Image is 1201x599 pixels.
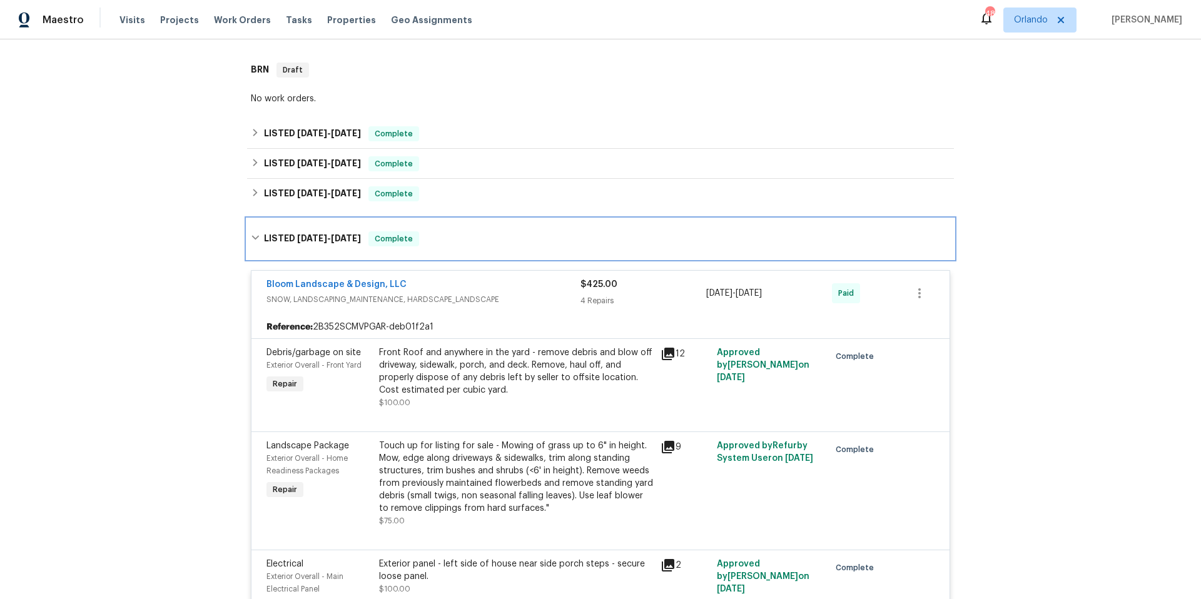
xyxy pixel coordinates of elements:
div: Exterior panel - left side of house near side porch steps - secure loose panel. [379,558,653,583]
div: LISTED [DATE]-[DATE]Complete [247,219,954,259]
span: Approved by [PERSON_NAME] on [717,348,809,382]
span: $75.00 [379,517,405,525]
h6: LISTED [264,156,361,171]
h6: LISTED [264,231,361,246]
span: Paid [838,287,859,299]
span: Landscape Package [266,441,349,450]
span: - [297,234,361,243]
span: Electrical [266,560,303,568]
span: [DATE] [331,129,361,138]
span: Projects [160,14,199,26]
span: Work Orders [214,14,271,26]
span: Complete [370,158,418,170]
div: LISTED [DATE]-[DATE]Complete [247,149,954,179]
span: [DATE] [331,234,361,243]
div: 9 [661,440,709,455]
span: [PERSON_NAME] [1107,14,1182,26]
div: LISTED [DATE]-[DATE]Complete [247,179,954,209]
span: $100.00 [379,399,410,406]
span: Exterior Overall - Main Electrical Panel [266,573,343,593]
span: Exterior Overall - Home Readiness Packages [266,455,348,475]
span: Tasks [286,16,312,24]
h6: LISTED [264,126,361,141]
span: - [297,189,361,198]
span: Geo Assignments [391,14,472,26]
span: [DATE] [717,585,745,593]
span: Complete [836,443,879,456]
div: 12 [661,346,709,361]
span: - [706,287,762,299]
span: [DATE] [297,129,327,138]
span: [DATE] [717,373,745,382]
div: 2B352SCMVPGAR-deb01f2a1 [251,316,950,338]
span: Complete [370,188,418,200]
span: Approved by Refurby System User on [717,441,813,463]
div: LISTED [DATE]-[DATE]Complete [247,119,954,149]
span: Repair [268,378,302,390]
span: [DATE] [736,289,762,298]
span: [DATE] [331,189,361,198]
span: Complete [836,561,879,574]
span: $425.00 [580,280,617,289]
div: BRN Draft [247,50,954,90]
a: Bloom Landscape & Design, LLC [266,280,407,289]
span: Orlando [1014,14,1048,26]
span: Approved by [PERSON_NAME] on [717,560,809,593]
span: $100.00 [379,585,410,593]
h6: BRN [251,63,269,78]
span: [DATE] [297,234,327,243]
span: Properties [327,14,376,26]
span: Debris/garbage on site [266,348,361,357]
span: - [297,129,361,138]
h6: LISTED [264,186,361,201]
span: Draft [278,64,308,76]
div: Front Roof and anywhere in the yard - remove debris and blow off driveway, sidewalk, porch, and d... [379,346,653,396]
span: - [297,159,361,168]
b: Reference: [266,321,313,333]
span: Complete [370,233,418,245]
span: [DATE] [706,289,732,298]
span: SNOW, LANDSCAPING_MAINTENANCE, HARDSCAPE_LANDSCAPE [266,293,580,306]
span: [DATE] [331,159,361,168]
span: Exterior Overall - Front Yard [266,361,362,369]
span: [DATE] [297,159,327,168]
div: 2 [661,558,709,573]
span: Maestro [43,14,84,26]
span: Complete [370,128,418,140]
span: Visits [119,14,145,26]
div: Touch up for listing for sale - Mowing of grass up to 6" in height. Mow, edge along driveways & s... [379,440,653,515]
span: Complete [836,350,879,363]
div: 48 [985,8,994,20]
span: [DATE] [785,454,813,463]
div: No work orders. [251,93,950,105]
span: Repair [268,483,302,496]
span: [DATE] [297,189,327,198]
div: 4 Repairs [580,294,706,307]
